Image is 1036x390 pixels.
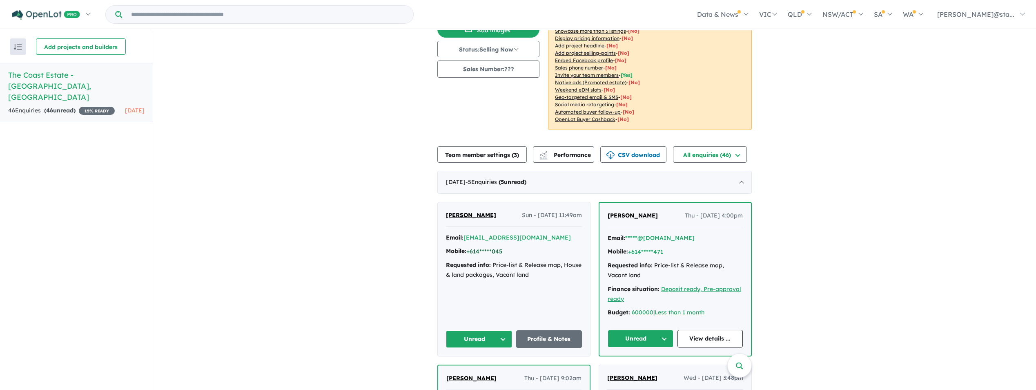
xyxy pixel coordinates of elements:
strong: Requested info: [446,261,491,269]
u: Native ads (Promoted estate) [555,79,626,85]
img: line-chart.svg [540,151,547,156]
u: Add project selling-points [555,50,616,56]
button: Add projects and builders [36,38,126,55]
span: [No] [616,101,628,108]
div: 46 Enquir ies [8,106,115,116]
span: Thu - [DATE] 4:00pm [685,211,743,221]
span: [No] [620,94,632,100]
span: 15 % READY [79,107,115,115]
u: Geo-targeted email & SMS [555,94,618,100]
a: [PERSON_NAME] [607,373,657,383]
strong: Finance situation: [608,285,659,293]
u: Display pricing information [555,35,619,41]
span: [ No ] [618,50,629,56]
a: [PERSON_NAME] [446,374,497,383]
div: [DATE] [437,171,752,194]
span: [ No ] [606,43,618,49]
div: | [608,308,743,318]
span: [No] [623,109,634,115]
span: [PERSON_NAME] [608,212,658,219]
img: Openlot PRO Logo White [12,10,80,20]
div: Price-list & Release map, Vacant land [608,261,743,280]
u: Add project headline [555,43,604,49]
u: Showcase more than 3 listings [555,28,626,34]
span: [ No ] [622,35,633,41]
button: [EMAIL_ADDRESS][DOMAIN_NAME] [463,233,571,242]
strong: ( unread) [499,178,526,186]
input: Try estate name, suburb, builder or developer [124,6,412,23]
u: Invite your team members [555,72,619,78]
span: 5 [501,178,504,186]
span: Thu - [DATE] 9:02am [524,374,581,383]
strong: Email: [608,234,625,242]
button: Team member settings (3) [437,146,527,163]
button: Performance [533,146,594,163]
span: [ No ] [605,65,617,71]
img: download icon [606,151,615,159]
strong: Email: [446,234,463,241]
span: [No] [628,79,640,85]
span: Sun - [DATE] 11:49am [522,211,582,220]
strong: Requested info: [608,262,653,269]
a: [PERSON_NAME] [446,211,496,220]
span: [ Yes ] [621,72,633,78]
a: Deposit ready, Pre-approval ready [608,285,741,303]
span: [PERSON_NAME] [446,211,496,219]
button: CSV download [600,146,666,163]
strong: Budget: [608,309,630,316]
a: View details ... [677,330,743,347]
strong: Mobile: [608,248,628,255]
button: Sales Number:??? [437,61,539,78]
u: Sales phone number [555,65,603,71]
a: Less than 1 month [655,309,704,316]
a: [PERSON_NAME] [608,211,658,221]
span: [PERSON_NAME]@sta... [937,10,1014,18]
h5: The Coast Estate - [GEOGRAPHIC_DATA] , [GEOGRAPHIC_DATA] [8,69,145,103]
span: 3 [514,151,517,159]
span: 46 [46,107,53,114]
span: [No] [604,87,615,93]
strong: ( unread) [44,107,76,114]
a: Profile & Notes [516,330,582,348]
span: [No] [617,116,629,122]
u: Automated buyer follow-up [555,109,621,115]
span: Performance [541,151,591,159]
span: [DATE] [125,107,145,114]
u: OpenLot Buyer Cashback [555,116,615,122]
u: Weekend eDM slots [555,87,602,93]
u: Embed Facebook profile [555,57,613,63]
strong: Mobile: [446,247,466,255]
span: [PERSON_NAME] [607,374,657,381]
a: 600000 [632,309,653,316]
button: Unread [446,330,512,348]
span: [ No ] [628,28,639,34]
button: Unread [608,330,673,347]
button: Status:Selling Now [437,41,539,57]
img: sort.svg [14,44,22,50]
span: [ No ] [615,57,626,63]
span: - 5 Enquir ies [466,178,526,186]
button: All enquiries (46) [673,146,747,163]
div: Price-list & Release map, House & land packages, Vacant land [446,260,582,280]
img: bar-chart.svg [539,154,548,159]
span: Wed - [DATE] 3:48pm [684,373,743,383]
u: Social media retargeting [555,101,614,108]
span: [PERSON_NAME] [446,374,497,382]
